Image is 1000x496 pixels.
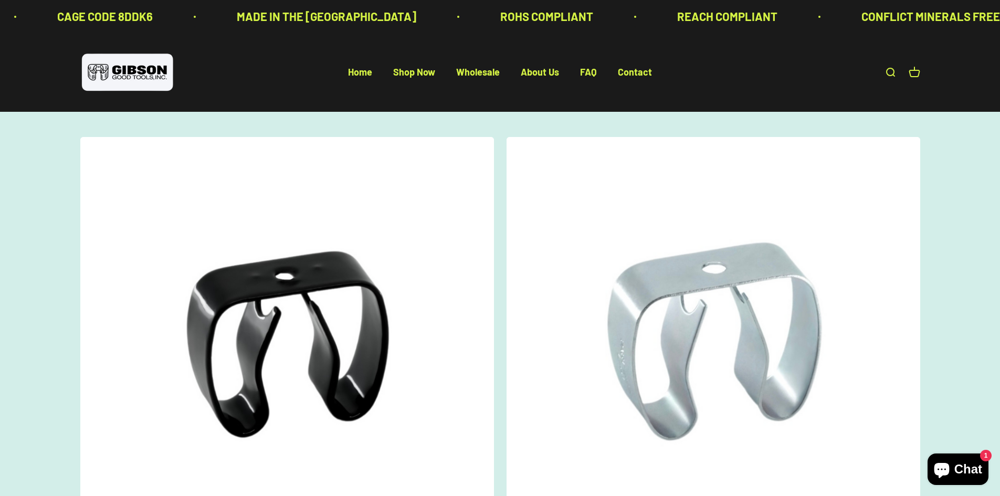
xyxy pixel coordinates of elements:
[667,7,767,26] p: REACH COMPLIANT
[348,67,372,78] a: Home
[924,453,992,488] inbox-online-store-chat: Shopify online store chat
[521,67,559,78] a: About Us
[456,67,500,78] a: Wholesale
[47,7,143,26] p: CAGE CODE 8DDK6
[618,67,652,78] a: Contact
[851,7,990,26] p: CONFLICT MINERALS FREE
[227,7,406,26] p: MADE IN THE [GEOGRAPHIC_DATA]
[490,7,583,26] p: ROHS COMPLIANT
[393,67,435,78] a: Shop Now
[580,67,597,78] a: FAQ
